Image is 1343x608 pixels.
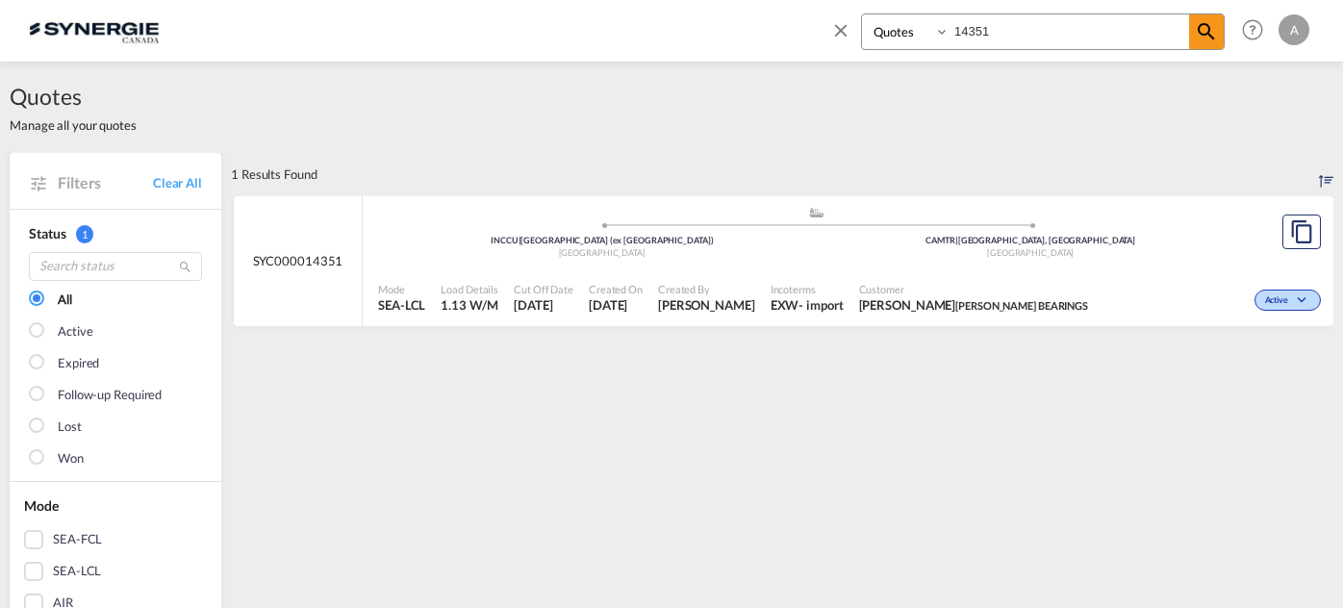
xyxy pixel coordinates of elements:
[58,449,84,469] div: Won
[231,153,317,195] div: 1 Results Found
[441,297,497,313] span: 1.13 W/M
[1254,290,1321,311] div: Change Status Here
[178,260,192,274] md-icon: icon-magnify
[1319,153,1333,195] div: Sort by: Created On
[1290,220,1313,243] md-icon: assets/icons/custom/copyQuote.svg
[234,196,1333,327] div: SYC000014351 assets/icons/custom/ship-fill.svgassets/icons/custom/roll-o-plane.svgOriginKolkata (...
[58,386,162,405] div: Follow-up Required
[771,282,844,296] span: Incoterms
[925,235,1135,245] span: CAMTR [GEOGRAPHIC_DATA], [GEOGRAPHIC_DATA]
[1279,14,1309,45] div: A
[24,497,59,514] span: Mode
[1195,20,1218,43] md-icon: icon-magnify
[1236,13,1269,46] span: Help
[378,282,425,296] span: Mode
[589,296,643,314] span: 27 Aug 2025
[58,322,92,342] div: Active
[559,247,646,258] span: [GEOGRAPHIC_DATA]
[589,282,643,296] span: Created On
[514,296,573,314] span: 27 Aug 2025
[955,299,1088,312] span: [PERSON_NAME] BEARINGS
[1236,13,1279,48] div: Help
[514,282,573,296] span: Cut Off Date
[771,296,844,314] div: EXW import
[987,247,1074,258] span: [GEOGRAPHIC_DATA]
[58,354,99,373] div: Expired
[519,235,521,245] span: |
[491,235,713,245] span: INCCU [GEOGRAPHIC_DATA] (ex [GEOGRAPHIC_DATA])
[859,296,1089,314] span: ADAM LENETSKY ALLEN BEARINGS
[798,296,843,314] div: - import
[58,418,82,437] div: Lost
[10,81,137,112] span: Quotes
[24,562,207,581] md-checkbox: SEA-LCL
[805,208,828,217] md-icon: assets/icons/custom/ship-fill.svg
[58,291,72,310] div: All
[1189,14,1224,49] span: icon-magnify
[1265,294,1293,308] span: Active
[950,14,1189,48] input: Enter Quotation Number
[378,296,425,314] span: SEA-LCL
[53,562,101,581] div: SEA-LCL
[153,174,202,191] a: Clear All
[441,282,498,296] span: Load Details
[658,296,755,314] span: Pablo Gomez Saldarriaga
[830,13,861,60] span: icon-close
[29,224,202,243] div: Status 1
[859,282,1089,296] span: Customer
[955,235,958,245] span: |
[29,225,65,241] span: Status
[76,225,93,243] span: 1
[1293,295,1316,306] md-icon: icon-chevron-down
[771,296,799,314] div: EXW
[29,252,202,281] input: Search status
[24,530,207,549] md-checkbox: SEA-FCL
[1282,215,1321,249] button: Copy Quote
[29,9,159,52] img: 1f56c880d42311ef80fc7dca854c8e59.png
[58,172,153,193] span: Filters
[10,116,137,134] span: Manage all your quotes
[658,282,755,296] span: Created By
[53,530,102,549] div: SEA-FCL
[253,252,343,269] span: SYC000014351
[830,19,851,40] md-icon: icon-close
